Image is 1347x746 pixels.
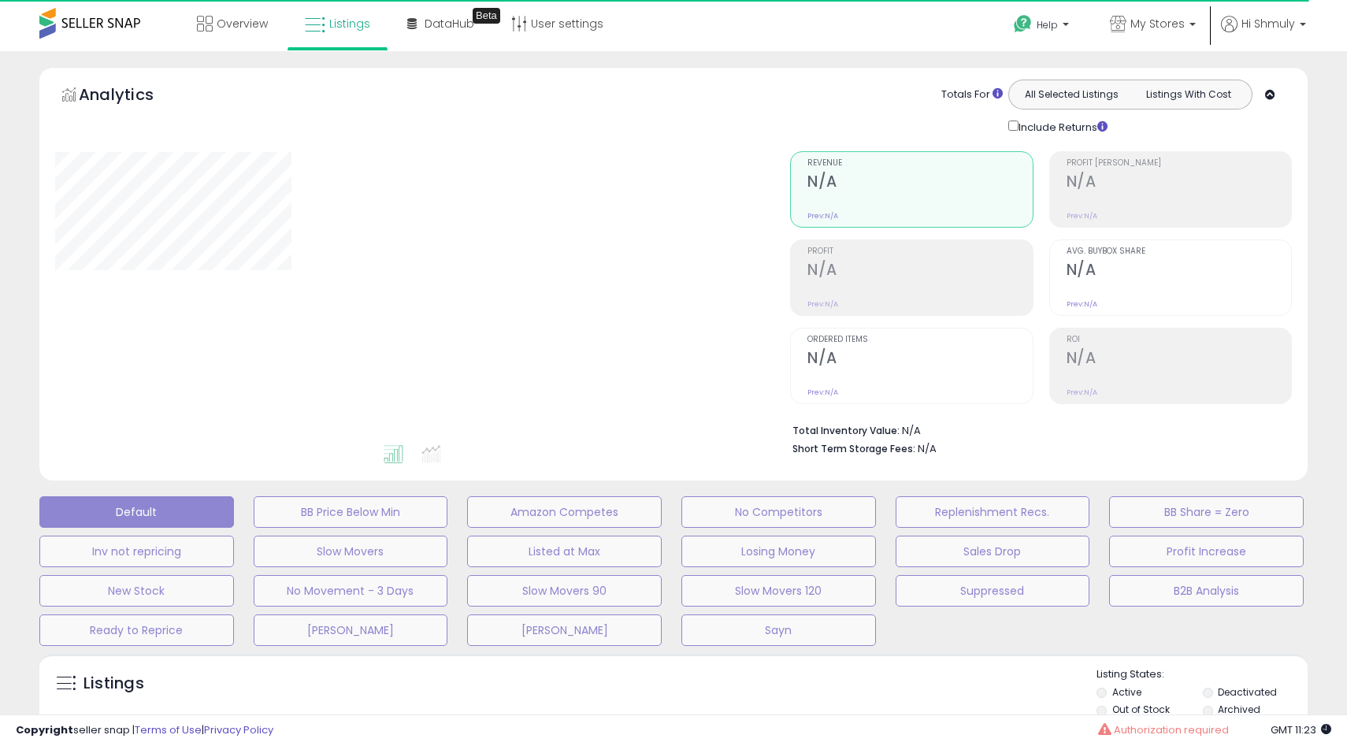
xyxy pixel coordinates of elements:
button: BB Share = Zero [1109,496,1304,528]
button: Amazon Competes [467,496,662,528]
small: Prev: N/A [807,299,838,309]
button: Listed at Max [467,536,662,567]
h2: N/A [807,173,1032,194]
div: seller snap | | [16,723,273,738]
h2: N/A [807,261,1032,282]
button: No Competitors [681,496,876,528]
button: B2B Analysis [1109,575,1304,607]
a: Hi Shmuly [1221,16,1306,51]
strong: Copyright [16,722,73,737]
div: Tooltip anchor [473,8,500,24]
h2: N/A [1067,261,1291,282]
h2: N/A [807,349,1032,370]
button: BB Price Below Min [254,496,448,528]
span: Profit [PERSON_NAME] [1067,159,1291,168]
h5: Analytics [79,84,184,109]
button: Replenishment Recs. [896,496,1090,528]
li: N/A [792,420,1280,439]
i: Get Help [1013,14,1033,34]
span: Profit [807,247,1032,256]
button: No Movement - 3 Days [254,575,448,607]
b: Short Term Storage Fees: [792,442,915,455]
span: Ordered Items [807,336,1032,344]
span: Overview [217,16,268,32]
span: Revenue [807,159,1032,168]
button: Slow Movers 90 [467,575,662,607]
b: Total Inventory Value: [792,424,900,437]
button: Slow Movers 120 [681,575,876,607]
div: Include Returns [996,117,1126,135]
button: Slow Movers [254,536,448,567]
span: Avg. Buybox Share [1067,247,1291,256]
div: Totals For [941,87,1003,102]
button: New Stock [39,575,234,607]
button: [PERSON_NAME] [467,614,662,646]
small: Prev: N/A [1067,211,1097,221]
button: All Selected Listings [1013,84,1130,105]
span: Listings [329,16,370,32]
small: Prev: N/A [1067,299,1097,309]
small: Prev: N/A [807,388,838,397]
button: Default [39,496,234,528]
span: My Stores [1130,16,1185,32]
button: Sales Drop [896,536,1090,567]
span: Hi Shmuly [1241,16,1295,32]
button: Sayn [681,614,876,646]
button: Suppressed [896,575,1090,607]
span: N/A [918,441,937,456]
span: DataHub [425,16,474,32]
h2: N/A [1067,173,1291,194]
small: Prev: N/A [807,211,838,221]
h2: N/A [1067,349,1291,370]
small: Prev: N/A [1067,388,1097,397]
span: ROI [1067,336,1291,344]
button: [PERSON_NAME] [254,614,448,646]
button: Listings With Cost [1130,84,1247,105]
a: Help [1001,2,1085,51]
button: Ready to Reprice [39,614,234,646]
button: Inv not repricing [39,536,234,567]
button: Profit Increase [1109,536,1304,567]
button: Losing Money [681,536,876,567]
span: Help [1037,18,1058,32]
